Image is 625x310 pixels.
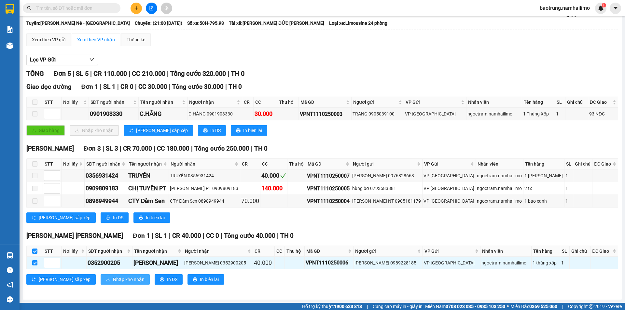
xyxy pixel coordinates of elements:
[300,110,351,118] div: VPNT1110250003
[598,5,604,11] img: icon-new-feature
[353,99,397,106] span: Người gửi
[128,171,168,180] div: TRUYỀN
[128,196,168,206] div: CTY Đầm Sen
[26,125,65,136] button: uploadGiao hàng
[88,258,131,267] div: 0352900205
[146,3,157,14] button: file-add
[466,97,522,108] th: Nhân viên
[405,110,465,117] div: VP [GEOGRAPHIC_DATA]
[170,70,226,77] span: Tổng cước 320.000
[287,159,306,169] th: Thu hộ
[26,55,98,65] button: Lọc VP Gửi
[277,232,279,239] span: |
[352,185,421,192] div: hùng bơ 0793583881
[101,212,129,223] button: printerIn DS
[481,259,530,266] div: ngoctram.namhailimo
[523,110,554,117] div: 1 Thùng Xốp
[134,248,176,255] span: Tên người nhận
[86,160,120,168] span: SĐT người nhận
[7,252,13,259] img: warehouse-icon
[561,259,568,266] div: 1
[603,3,605,7] span: 1
[191,145,193,152] span: |
[101,274,150,285] button: downloadNhập kho nhận
[131,3,142,14] button: plus
[476,159,523,169] th: Nhân viên
[86,184,126,193] div: 0909809183
[570,246,590,257] th: Ghi chú
[225,83,227,90] span: |
[117,83,119,90] span: |
[136,127,188,134] span: [PERSON_NAME] sắp xếp
[134,6,139,10] span: plus
[221,232,222,239] span: |
[306,169,351,182] td: VPNT1110250007
[152,232,153,239] span: |
[89,57,94,62] span: down
[128,184,168,193] div: CHỊ TUYỀN PT
[77,36,115,43] div: Xem theo VP nhận
[85,169,127,182] td: 0356931424
[424,160,469,168] span: VP Gửi
[425,303,505,310] span: Miền Nam
[406,99,460,106] span: VP Gửi
[70,125,119,136] button: downloadNhập kho nhận
[146,214,165,221] span: In biên lai
[54,70,71,77] span: Đơn 5
[6,4,14,14] img: logo-vxr
[560,246,570,257] th: SL
[140,109,186,118] div: C.HẰNG
[7,296,13,303] span: message
[254,145,268,152] span: TH 0
[613,5,618,11] span: caret-down
[26,232,123,239] span: [PERSON_NAME] [PERSON_NAME]
[170,172,239,179] div: TRUYỀN 0356931424
[129,160,162,168] span: Tên người nhận
[535,4,595,12] span: baotrung.namhailimo
[446,304,505,309] strong: 0708 023 035 - 0935 103 250
[26,212,96,223] button: sort-ascending[PERSON_NAME] sắp xếp
[524,172,563,179] div: 1 [PERSON_NAME]
[373,303,424,310] span: Cung cấp máy in - giấy in:
[90,109,137,118] div: 0901903330
[188,110,241,117] div: C.HẰNG 0901903330
[277,97,299,108] th: Thu hộ
[32,36,65,43] div: Xem theo VP gửi
[129,70,130,77] span: |
[169,83,171,90] span: |
[43,246,62,257] th: STT
[590,99,611,106] span: ĐC Giao
[106,145,118,152] span: SL 3
[127,195,169,208] td: CTY Đầm Sen
[353,160,416,168] span: Người gửi
[231,70,244,77] span: TH 0
[86,196,126,206] div: 0898949944
[7,267,13,273] span: question-circle
[524,197,563,205] div: 1 bao xanh
[423,195,476,208] td: VP Nha Trang
[106,277,110,282] span: download
[353,110,402,117] div: TRANG 0905039100
[253,246,275,257] th: CR
[81,83,99,90] span: Đơn 1
[423,182,476,195] td: VP Nha Trang
[123,145,152,152] span: CR 70.000
[127,169,169,182] td: TRUYỀN
[39,276,90,283] span: [PERSON_NAME] sắp xếp
[240,159,260,169] th: CR
[300,99,345,106] span: Mã GD
[423,169,476,182] td: VP Nha Trang
[329,20,387,27] span: Loại xe: Limousine 24 phòng
[120,145,121,152] span: |
[224,232,275,239] span: Tổng cước 40.000
[228,70,229,77] span: |
[85,182,127,195] td: 0909809183
[261,171,286,180] div: 40.000
[564,159,573,169] th: SL
[352,172,421,179] div: [PERSON_NAME] 0976828663
[100,83,102,90] span: |
[477,172,522,179] div: ngoctram.namhailimo
[120,83,133,90] span: CR 0
[103,83,116,90] span: SL 1
[7,42,13,49] img: warehouse-icon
